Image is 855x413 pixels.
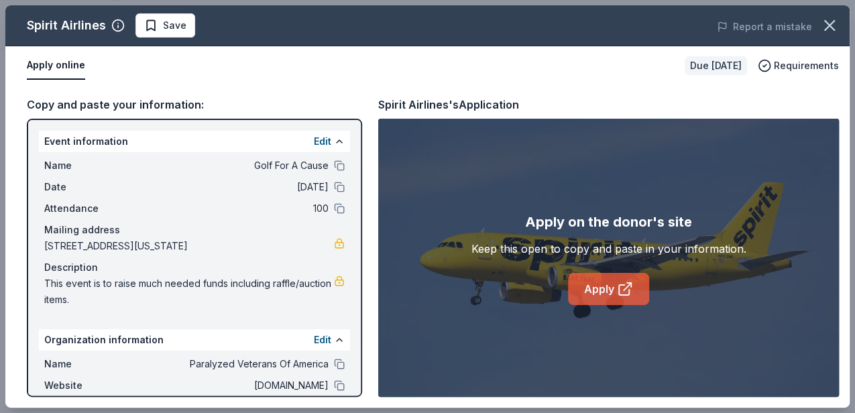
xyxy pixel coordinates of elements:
div: Apply on the donor's site [525,211,692,233]
div: Organization information [39,329,350,351]
button: Edit [314,332,331,348]
span: 100 [134,200,329,217]
span: Paralyzed Veterans Of America [134,356,329,372]
span: Date [44,179,134,195]
span: Name [44,158,134,174]
div: Spirit Airlines's Application [378,96,519,113]
span: Name [44,356,134,372]
button: Report a mistake [717,19,812,35]
button: Requirements [758,58,839,74]
span: [DOMAIN_NAME] [134,377,329,394]
span: This event is to raise much needed funds including raffle/auction items. [44,276,334,308]
span: Requirements [774,58,839,74]
span: Golf For A Cause [134,158,329,174]
div: Description [44,259,345,276]
button: Edit [314,133,331,150]
span: Attendance [44,200,134,217]
span: Save [163,17,186,34]
div: Copy and paste your information: [27,96,362,113]
a: Apply [568,273,649,305]
div: Spirit Airlines [27,15,106,36]
div: Event information [39,131,350,152]
button: Apply online [27,52,85,80]
div: Mailing address [44,222,345,238]
div: Keep this open to copy and paste in your information. [471,241,746,257]
span: [STREET_ADDRESS][US_STATE] [44,238,334,254]
span: [DATE] [134,179,329,195]
button: Save [135,13,195,38]
span: Website [44,377,134,394]
div: Due [DATE] [685,56,747,75]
